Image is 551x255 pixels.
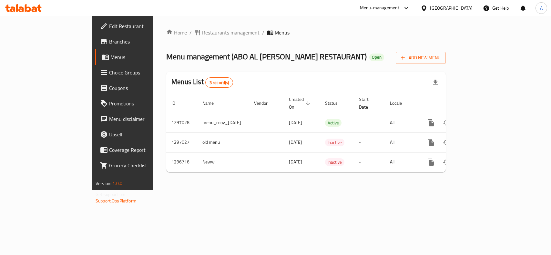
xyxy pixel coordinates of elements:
li: / [189,29,192,36]
button: Change Status [439,135,454,150]
th: Actions [418,93,490,113]
span: Status [325,99,346,107]
span: Add New Menu [401,54,441,62]
span: Vendor [254,99,276,107]
td: - [354,113,385,132]
a: Promotions [95,96,184,111]
a: Coupons [95,80,184,96]
div: Inactive [325,158,344,166]
span: Coverage Report [109,146,179,154]
span: Branches [109,38,179,45]
button: Change Status [439,115,454,131]
span: Menus [110,53,179,61]
span: Restaurants management [202,29,260,36]
span: Menus [275,29,290,36]
span: 3 record(s) [206,80,233,86]
a: Branches [95,34,184,49]
h2: Menus List [171,77,233,88]
div: Open [369,54,384,61]
a: Choice Groups [95,65,184,80]
span: [DATE] [289,118,302,127]
span: A [540,5,543,12]
span: Promotions [109,100,179,107]
span: Menu management ( ABO AL [PERSON_NAME] RESTAURANT ) [166,49,367,64]
nav: breadcrumb [166,29,446,36]
td: All [385,132,418,152]
span: Inactive [325,139,344,146]
button: Change Status [439,154,454,170]
span: Edit Restaurant [109,22,179,30]
a: Coverage Report [95,142,184,158]
td: All [385,113,418,132]
span: Locale [390,99,410,107]
span: Inactive [325,159,344,166]
span: Menu disclaimer [109,115,179,123]
span: Active [325,119,342,127]
span: Coupons [109,84,179,92]
span: Start Date [359,95,377,111]
a: Restaurants management [194,29,260,36]
td: All [385,152,418,172]
td: - [354,152,385,172]
td: Neww [197,152,249,172]
span: 1.0.0 [112,179,122,188]
button: Add New Menu [396,52,446,64]
button: more [423,135,439,150]
span: Get support on: [96,190,125,199]
span: Name [202,99,222,107]
td: menu_copy_[DATE] [197,113,249,132]
div: Menu-management [360,4,400,12]
li: / [262,29,264,36]
a: Edit Restaurant [95,18,184,34]
a: Menus [95,49,184,65]
span: Upsell [109,131,179,138]
table: enhanced table [166,93,490,172]
a: Menu disclaimer [95,111,184,127]
span: Open [369,54,384,60]
span: Choice Groups [109,69,179,76]
div: [GEOGRAPHIC_DATA] [430,5,473,12]
a: Grocery Checklist [95,158,184,173]
td: old menu [197,132,249,152]
a: Support.OpsPlatform [96,197,137,205]
span: [DATE] [289,158,302,166]
button: more [423,115,439,131]
span: ID [171,99,184,107]
span: Version: [96,179,111,188]
span: [DATE] [289,138,302,146]
span: Created On [289,95,312,111]
td: - [354,132,385,152]
div: Export file [428,75,443,90]
button: more [423,154,439,170]
span: Grocery Checklist [109,162,179,169]
a: Upsell [95,127,184,142]
div: Total records count [205,77,233,88]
